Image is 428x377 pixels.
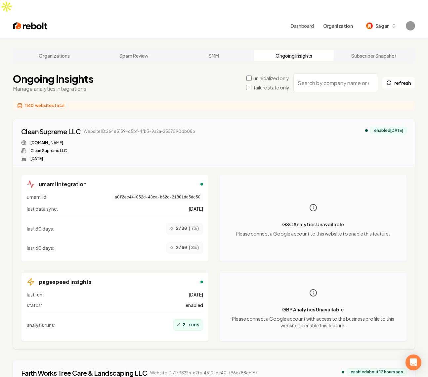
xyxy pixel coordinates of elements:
[27,225,55,232] span: last 30 days :
[406,354,421,370] div: Open Intercom Messenger
[382,77,415,89] button: refresh
[366,23,373,29] img: Sagar
[27,205,58,212] span: last data sync:
[94,50,174,61] a: Spam Review
[189,291,203,298] span: [DATE]
[13,85,93,93] p: Manage analytics integrations
[166,242,203,253] div: 2/60
[189,205,203,212] span: [DATE]
[342,371,344,373] div: analytics enabled
[370,127,407,134] div: enabled [DATE]
[254,50,334,61] a: Ongoing Insights
[14,50,94,61] a: Organizations
[177,321,180,329] span: ✓
[254,75,289,81] label: uninitialized only
[27,291,44,298] span: last run:
[27,244,55,251] span: last 60 days :
[406,21,415,30] img: Sagar Soni
[291,23,314,29] a: Dashboard
[236,221,390,228] p: GSC Analytics Unavailable
[25,103,34,108] span: 1140
[150,370,258,376] span: Website ID: 7173822a-c2fa-4310-be40-f96e788cc167
[27,302,42,308] span: status:
[170,225,173,233] span: ○
[13,21,48,30] img: Rebolt Logo
[21,127,81,136] a: Clean Supreme LLC
[27,193,48,201] span: umami id:
[347,368,407,376] div: enabled about 12 hours ago
[21,140,195,145] div: Website
[174,50,254,61] a: SMM
[39,180,87,188] h3: umami integration
[188,244,199,251] span: ( 3 %)
[293,74,378,92] input: Search by company name or website ID
[39,278,92,286] h3: pagespeed insights
[186,302,203,308] span: enabled
[319,20,357,32] button: Organization
[200,183,203,186] div: enabled
[173,319,203,331] div: 2 runs
[84,129,195,134] span: Website ID: 264e3139-c5bf-4fb3-9a2a-2357590db08b
[200,281,203,283] div: enabled
[375,23,389,29] span: Sagar
[170,244,173,252] span: ○
[406,21,415,30] button: Open user button
[35,103,64,108] span: websites total
[225,306,401,313] p: GBP Analytics Unavailable
[30,140,63,145] a: [DOMAIN_NAME]
[236,230,390,237] p: Please connect a Google account to this website to enable this feature.
[13,73,93,85] h1: Ongoing Insights
[253,84,289,91] label: failure state only
[365,129,368,132] div: analytics enabled
[334,50,414,61] a: Subscriber Snapshot
[225,315,401,329] p: Please connect a Google account with access to the business profile to this website to enable thi...
[27,322,56,328] span: analysis runs :
[166,223,203,234] div: 2/30
[112,193,203,201] span: a0f2ec44-052d-48ca-b62c-21801dd5dc50
[188,225,199,232] span: ( 7 %)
